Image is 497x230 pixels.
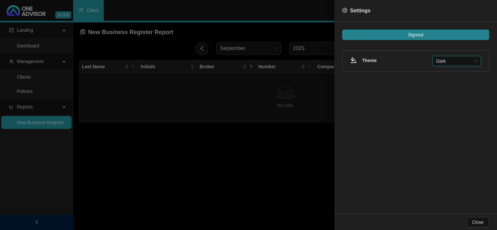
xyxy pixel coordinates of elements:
span: bg-colors [350,57,357,63]
span: Dark [436,56,477,66]
span: Signout [408,31,423,38]
span: Settings [350,8,370,13]
button: Close [467,217,489,227]
span: Close [472,219,484,226]
h4: Theme [362,57,432,64]
span: setting [342,8,347,13]
button: Signout [342,30,489,40]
